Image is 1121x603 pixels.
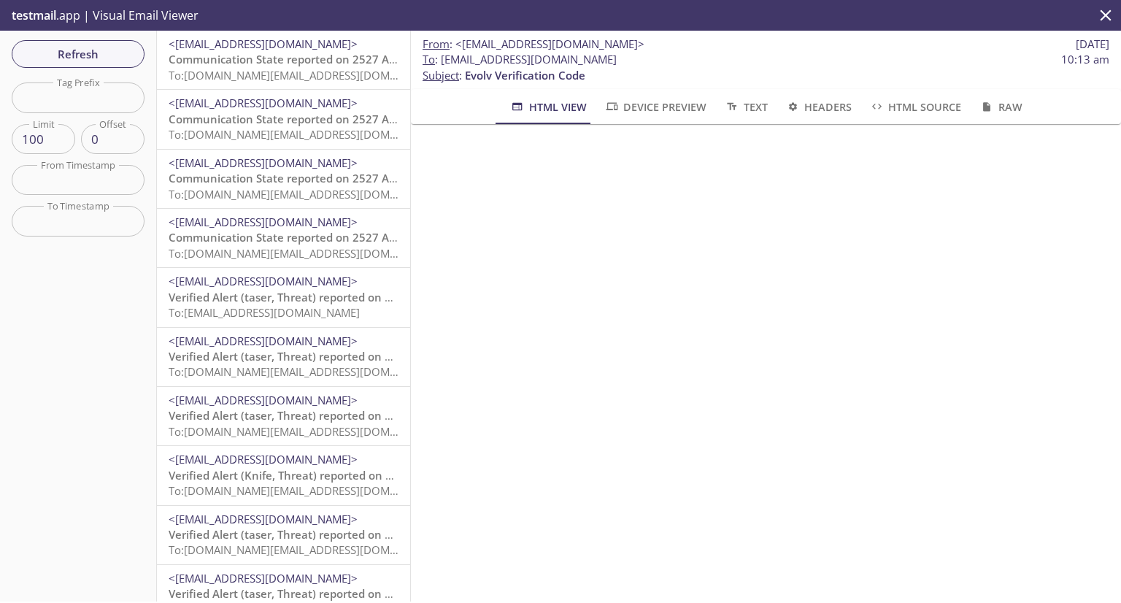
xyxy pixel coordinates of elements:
[1061,52,1109,67] span: 10:13 am
[12,7,56,23] span: testmail
[169,96,358,110] span: <[EMAIL_ADDRESS][DOMAIN_NAME]>
[169,408,444,423] span: Verified Alert (taser, Threat) reported on EXPR50038
[455,37,644,51] span: <[EMAIL_ADDRESS][DOMAIN_NAME]>
[169,349,444,364] span: Verified Alert (taser, Threat) reported on EXPR50038
[169,215,358,229] span: <[EMAIL_ADDRESS][DOMAIN_NAME]>
[169,290,444,304] span: Verified Alert (taser, Threat) reported on EXPR50038
[169,230,582,245] span: Communication State reported on 2527 Alias, HQ, SQA_ACC at [DATE] 07:16:47
[157,268,410,326] div: <[EMAIL_ADDRESS][DOMAIN_NAME]>Verified Alert (taser, Threat) reported on EXPR50038To:[EMAIL_ADDRE...
[157,446,410,504] div: <[EMAIL_ADDRESS][DOMAIN_NAME]>Verified Alert (Knife, Threat) reported on EXPR50038To:[DOMAIN_NAME...
[169,468,444,483] span: Verified Alert (Knife, Threat) reported on EXPR50038
[509,98,586,116] span: HTML View
[169,52,582,66] span: Communication State reported on 2527 Alias, HQ, SQA_ACC at [DATE] 07:16:47
[169,155,358,170] span: <[EMAIL_ADDRESS][DOMAIN_NAME]>
[169,586,444,601] span: Verified Alert (taser, Threat) reported on EXPR50038
[157,506,410,564] div: <[EMAIL_ADDRESS][DOMAIN_NAME]>Verified Alert (taser, Threat) reported on EXPR50038To:[DOMAIN_NAME...
[169,112,582,126] span: Communication State reported on 2527 Alias, HQ, SQA_ACC at [DATE] 07:16:47
[157,209,410,267] div: <[EMAIL_ADDRESS][DOMAIN_NAME]>Communication State reported on 2527 Alias, HQ, SQA_ACC at [DATE] 0...
[169,393,358,407] span: <[EMAIL_ADDRESS][DOMAIN_NAME]>
[169,305,360,320] span: To: [EMAIL_ADDRESS][DOMAIN_NAME]
[157,387,410,445] div: <[EMAIL_ADDRESS][DOMAIN_NAME]>Verified Alert (taser, Threat) reported on EXPR50038To:[DOMAIN_NAME...
[169,364,446,379] span: To: [DOMAIN_NAME][EMAIL_ADDRESS][DOMAIN_NAME]
[169,334,358,348] span: <[EMAIL_ADDRESS][DOMAIN_NAME]>
[423,52,1109,83] p: :
[724,98,767,116] span: Text
[869,98,961,116] span: HTML Source
[169,452,358,466] span: <[EMAIL_ADDRESS][DOMAIN_NAME]>
[423,68,459,82] span: Subject
[169,246,446,261] span: To: [DOMAIN_NAME][EMAIL_ADDRESS][DOMAIN_NAME]
[169,483,446,498] span: To: [DOMAIN_NAME][EMAIL_ADDRESS][DOMAIN_NAME]
[169,542,446,557] span: To: [DOMAIN_NAME][EMAIL_ADDRESS][DOMAIN_NAME]
[169,171,582,185] span: Communication State reported on 2527 Alias, HQ, SQA_ACC at [DATE] 07:16:47
[169,187,446,201] span: To: [DOMAIN_NAME][EMAIL_ADDRESS][DOMAIN_NAME]
[169,274,358,288] span: <[EMAIL_ADDRESS][DOMAIN_NAME]>
[785,98,852,116] span: Headers
[169,512,358,526] span: <[EMAIL_ADDRESS][DOMAIN_NAME]>
[169,68,446,82] span: To: [DOMAIN_NAME][EMAIL_ADDRESS][DOMAIN_NAME]
[423,52,617,67] span: : [EMAIL_ADDRESS][DOMAIN_NAME]
[23,45,133,64] span: Refresh
[169,127,446,142] span: To: [DOMAIN_NAME][EMAIL_ADDRESS][DOMAIN_NAME]
[157,150,410,208] div: <[EMAIL_ADDRESS][DOMAIN_NAME]>Communication State reported on 2527 Alias, HQ, SQA_ACC at [DATE] 0...
[423,37,644,52] span: :
[979,98,1022,116] span: Raw
[169,571,358,585] span: <[EMAIL_ADDRESS][DOMAIN_NAME]>
[157,31,410,89] div: <[EMAIL_ADDRESS][DOMAIN_NAME]>Communication State reported on 2527 Alias, HQ, SQA_ACC at [DATE] 0...
[157,328,410,386] div: <[EMAIL_ADDRESS][DOMAIN_NAME]>Verified Alert (taser, Threat) reported on EXPR50038To:[DOMAIN_NAME...
[169,527,444,542] span: Verified Alert (taser, Threat) reported on EXPR50038
[423,52,435,66] span: To
[423,37,450,51] span: From
[157,90,410,148] div: <[EMAIL_ADDRESS][DOMAIN_NAME]>Communication State reported on 2527 Alias, HQ, SQA_ACC at [DATE] 0...
[465,68,585,82] span: Evolv Verification Code
[12,40,145,68] button: Refresh
[604,98,706,116] span: Device Preview
[1076,37,1109,52] span: [DATE]
[169,37,358,51] span: <[EMAIL_ADDRESS][DOMAIN_NAME]>
[169,424,446,439] span: To: [DOMAIN_NAME][EMAIL_ADDRESS][DOMAIN_NAME]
